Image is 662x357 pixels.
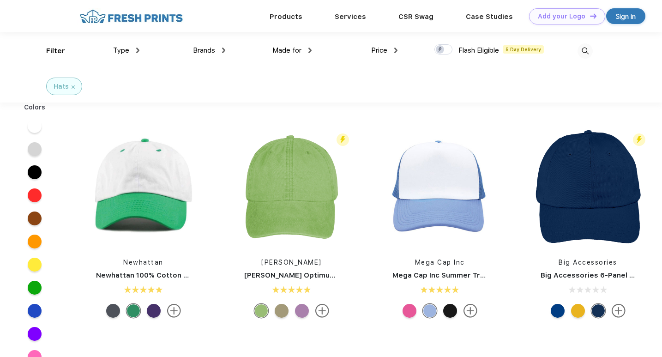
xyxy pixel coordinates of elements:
[126,304,140,318] div: White Kelly
[591,304,605,318] div: Navy
[559,259,617,266] a: Big Accessories
[538,12,585,20] div: Add your Logo
[82,126,205,248] img: func=resize&h=266
[275,304,289,318] div: Khaki
[96,271,250,279] a: Newhattan 100% Cotton Stone Washed Cap
[551,304,565,318] div: True Royal
[308,48,312,53] img: dropdown.png
[295,304,309,318] div: Raspberry
[571,304,585,318] div: Sunray Yellow
[261,259,322,266] a: [PERSON_NAME]
[315,304,329,318] img: more.svg
[230,126,353,248] img: func=resize&h=266
[54,82,69,91] div: Hats
[17,103,53,112] div: Colors
[403,304,416,318] div: White With White With Magenta
[337,133,349,146] img: flash_active_toggle.svg
[371,46,387,54] span: Price
[527,126,650,248] img: func=resize&h=266
[193,46,215,54] span: Brands
[147,304,161,318] div: White Purple
[272,46,301,54] span: Made for
[578,43,593,59] img: desktop_search.svg
[415,259,465,266] a: Mega Cap Inc
[392,271,516,279] a: Mega Cap Inc Summer Trucker Cap
[254,304,268,318] div: Neon Green
[503,45,544,54] span: 5 Day Delivery
[458,46,499,54] span: Flash Eligible
[270,12,302,21] a: Products
[612,304,626,318] img: more.svg
[379,126,501,248] img: func=resize&h=266
[244,271,405,279] a: [PERSON_NAME] Optimum Pigment Dyed-Cap
[106,304,120,318] div: White Charcoal
[222,48,225,53] img: dropdown.png
[72,85,75,89] img: filter_cancel.svg
[606,8,645,24] a: Sign in
[136,48,139,53] img: dropdown.png
[616,11,636,22] div: Sign in
[423,304,437,318] div: White With Sky
[167,304,181,318] img: more.svg
[633,133,645,146] img: flash_active_toggle.svg
[113,46,129,54] span: Type
[463,304,477,318] img: more.svg
[443,304,457,318] div: White With Black
[46,46,65,56] div: Filter
[77,8,186,24] img: fo%20logo%202.webp
[123,259,163,266] a: Newhattan
[590,13,596,18] img: DT
[394,48,397,53] img: dropdown.png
